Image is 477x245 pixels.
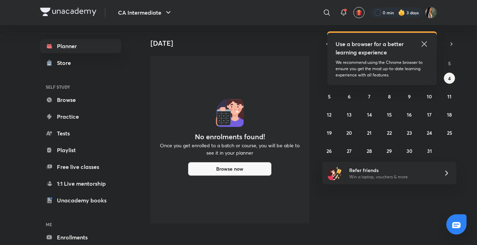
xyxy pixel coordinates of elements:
button: October 16, 2025 [404,109,415,120]
button: October 14, 2025 [364,109,375,120]
h6: ME [40,218,121,230]
button: October 12, 2025 [324,109,335,120]
abbr: October 28, 2025 [367,148,372,154]
button: Browse now [188,162,272,176]
button: October 24, 2025 [424,127,435,138]
button: October 17, 2025 [424,109,435,120]
abbr: October 20, 2025 [346,129,352,136]
a: Browse [40,93,121,107]
abbr: October 17, 2025 [427,111,432,118]
abbr: October 31, 2025 [427,148,432,154]
abbr: October 23, 2025 [407,129,412,136]
button: October 4, 2025 [444,73,455,84]
button: October 28, 2025 [364,145,375,156]
button: October 10, 2025 [424,91,435,102]
button: avatar [353,7,365,18]
button: October 15, 2025 [384,109,395,120]
abbr: October 18, 2025 [447,111,452,118]
button: CA Intermediate [114,6,177,20]
abbr: October 30, 2025 [406,148,412,154]
button: October 19, 2025 [324,127,335,138]
button: October 27, 2025 [344,145,355,156]
button: October 22, 2025 [384,127,395,138]
img: Bhumika [425,7,437,18]
abbr: October 29, 2025 [387,148,392,154]
button: October 23, 2025 [404,127,415,138]
h4: [DATE] [151,39,315,47]
p: Once you get enrolled to a batch or course, you will be able to see it in your planner [159,142,301,156]
a: Enrollments [40,230,121,244]
abbr: October 12, 2025 [327,111,331,118]
a: Free live classes [40,160,121,174]
button: October 21, 2025 [364,127,375,138]
abbr: October 26, 2025 [326,148,332,154]
abbr: October 14, 2025 [367,111,372,118]
abbr: October 15, 2025 [387,111,392,118]
button: October 18, 2025 [444,109,455,120]
abbr: October 4, 2025 [448,75,451,82]
a: Planner [40,39,121,53]
abbr: October 13, 2025 [347,111,352,118]
img: No events [216,99,244,127]
a: Company Logo [40,8,96,18]
button: October 5, 2025 [324,91,335,102]
abbr: Saturday [448,60,451,67]
button: October 26, 2025 [324,145,335,156]
img: avatar [356,9,362,16]
h6: SELF STUDY [40,81,121,93]
abbr: October 5, 2025 [328,93,331,100]
img: streak [398,9,405,16]
img: referral [328,166,342,180]
abbr: October 11, 2025 [447,93,452,100]
abbr: October 19, 2025 [327,129,332,136]
a: Unacademy books [40,193,121,207]
a: Store [40,56,121,70]
abbr: October 7, 2025 [368,93,370,100]
button: October 20, 2025 [344,127,355,138]
abbr: October 21, 2025 [367,129,372,136]
a: 1:1 Live mentorship [40,177,121,191]
h6: Refer friends [349,166,435,174]
abbr: October 27, 2025 [347,148,352,154]
abbr: October 16, 2025 [407,111,412,118]
abbr: October 10, 2025 [427,93,432,100]
h5: Use a browser for a better learning experience [336,40,405,57]
button: October 31, 2025 [424,145,435,156]
button: October 29, 2025 [384,145,395,156]
p: Win a laptop, vouchers & more [349,174,435,180]
button: October 30, 2025 [404,145,415,156]
div: Store [57,59,75,67]
img: Company Logo [40,8,96,16]
button: October 6, 2025 [344,91,355,102]
h4: No enrolments found! [195,133,265,141]
abbr: October 8, 2025 [388,93,391,100]
abbr: October 24, 2025 [427,129,432,136]
button: October 8, 2025 [384,91,395,102]
a: Playlist [40,143,121,157]
abbr: October 22, 2025 [387,129,392,136]
button: October 25, 2025 [444,127,455,138]
p: We recommend using the Chrome browser to ensure you get the most up-to-date learning experience w... [336,59,428,78]
button: October 11, 2025 [444,91,455,102]
button: October 7, 2025 [364,91,375,102]
button: October 9, 2025 [404,91,415,102]
abbr: October 6, 2025 [348,93,351,100]
a: Practice [40,110,121,124]
a: Tests [40,126,121,140]
abbr: October 25, 2025 [447,129,452,136]
button: October 13, 2025 [344,109,355,120]
abbr: October 9, 2025 [408,93,411,100]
